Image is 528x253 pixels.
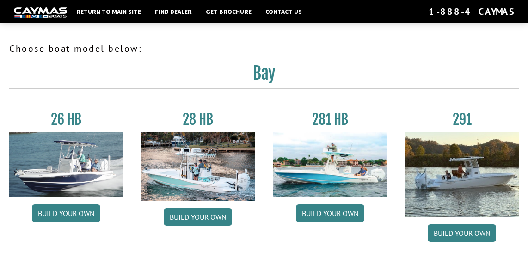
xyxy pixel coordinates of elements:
[296,204,364,222] a: Build your own
[261,6,307,18] a: Contact Us
[141,111,255,128] h3: 28 HB
[9,111,123,128] h3: 26 HB
[9,63,519,89] h2: Bay
[405,111,519,128] h3: 291
[9,42,519,56] p: Choose boat model below:
[14,7,67,17] img: white-logo-c9c8dbefe5ff5ceceb0f0178aa75bf4bb51f6bca0971e226c86eb53dfe498488.png
[150,6,196,18] a: Find Dealer
[32,204,100,222] a: Build your own
[429,6,514,18] div: 1-888-4CAYMAS
[428,224,496,242] a: Build your own
[405,132,519,217] img: 291_Thumbnail.jpg
[72,6,146,18] a: Return to main site
[164,208,232,226] a: Build your own
[201,6,256,18] a: Get Brochure
[141,132,255,201] img: 28_hb_thumbnail_for_caymas_connect.jpg
[273,132,387,197] img: 28-hb-twin.jpg
[9,132,123,197] img: 26_new_photo_resized.jpg
[273,111,387,128] h3: 281 HB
